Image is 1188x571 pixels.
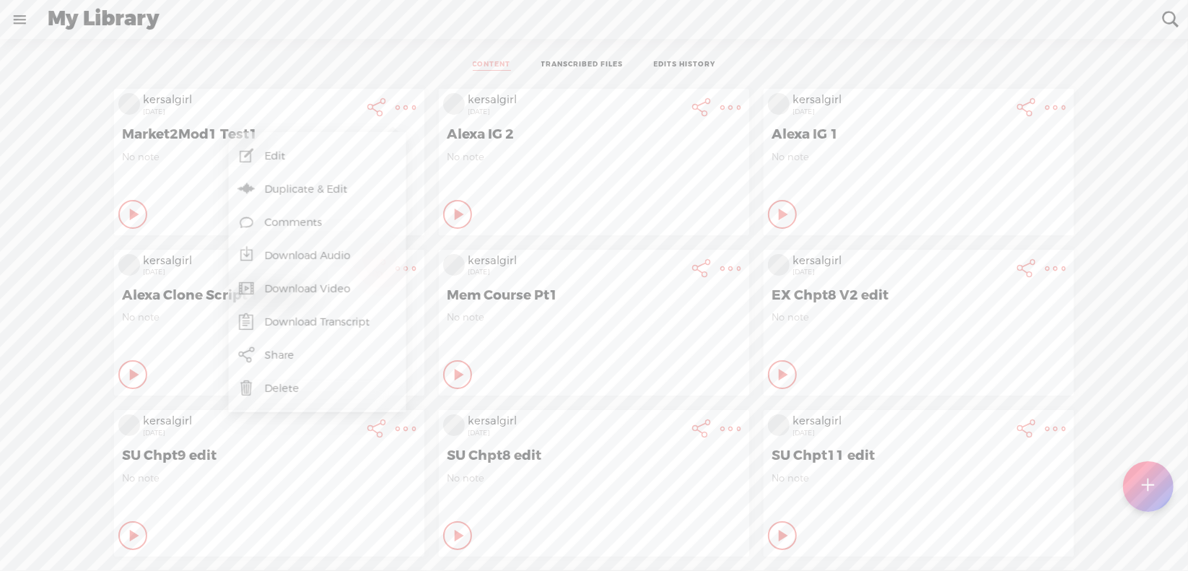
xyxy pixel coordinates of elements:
div: kersalgirl [792,414,1009,429]
img: videoLoading.png [443,93,465,115]
div: [DATE] [468,268,684,276]
span: No note [447,311,741,323]
span: Alexa Clone Script Timer Ai [122,287,416,304]
span: No note [772,311,1066,323]
div: kersalgirl [468,93,684,108]
div: My Library [38,1,1152,38]
div: [DATE] [792,108,1009,116]
span: No note [122,151,416,163]
div: [DATE] [468,108,684,116]
a: Edit [235,139,398,173]
div: kersalgirl [468,254,684,269]
a: Delete [235,372,398,405]
img: videoLoading.png [118,414,140,436]
div: kersalgirl [792,93,1009,108]
span: No note [772,151,1066,163]
div: [DATE] [143,108,359,116]
div: kersalgirl [792,254,1009,269]
a: EDITS HISTORY [654,60,716,71]
div: [DATE] [792,429,1009,437]
span: No note [447,151,741,163]
img: videoLoading.png [443,254,465,276]
span: Alexa IG 1 [772,126,1066,143]
a: Comments [235,206,398,239]
span: Market2Mod1 Test1 [122,126,416,143]
a: Duplicate & Edit [235,173,398,206]
div: kersalgirl [143,93,359,108]
img: videoLoading.png [768,414,790,436]
span: No note [122,472,416,484]
span: Mem Course Pt1 [447,287,741,304]
span: Alexa IG 2 [447,126,741,143]
a: TRANSCRIBED FILES [541,60,624,71]
span: SU Chpt9 edit [122,447,416,464]
img: videoLoading.png [768,93,790,115]
a: CONTENT [473,60,511,71]
span: EX Chpt8 V2 edit [772,287,1066,304]
img: videoLoading.png [118,254,140,276]
div: [DATE] [468,429,684,437]
span: No note [447,472,741,484]
div: kersalgirl [143,254,359,269]
div: [DATE] [143,268,359,276]
div: kersalgirl [143,414,359,429]
span: SU Chpt11 edit [772,447,1066,464]
img: videoLoading.png [768,254,790,276]
span: No note [772,472,1066,484]
a: Share [235,339,398,372]
a: Download Video [235,272,398,305]
div: kersalgirl [468,414,684,429]
a: Download Transcript [235,305,398,339]
img: videoLoading.png [118,93,140,115]
img: videoLoading.png [443,414,465,436]
span: No note [122,311,416,323]
div: [DATE] [143,429,359,437]
span: SU Chpt8 edit [447,447,741,464]
div: [DATE] [792,268,1009,276]
a: Download Audio [235,239,398,272]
